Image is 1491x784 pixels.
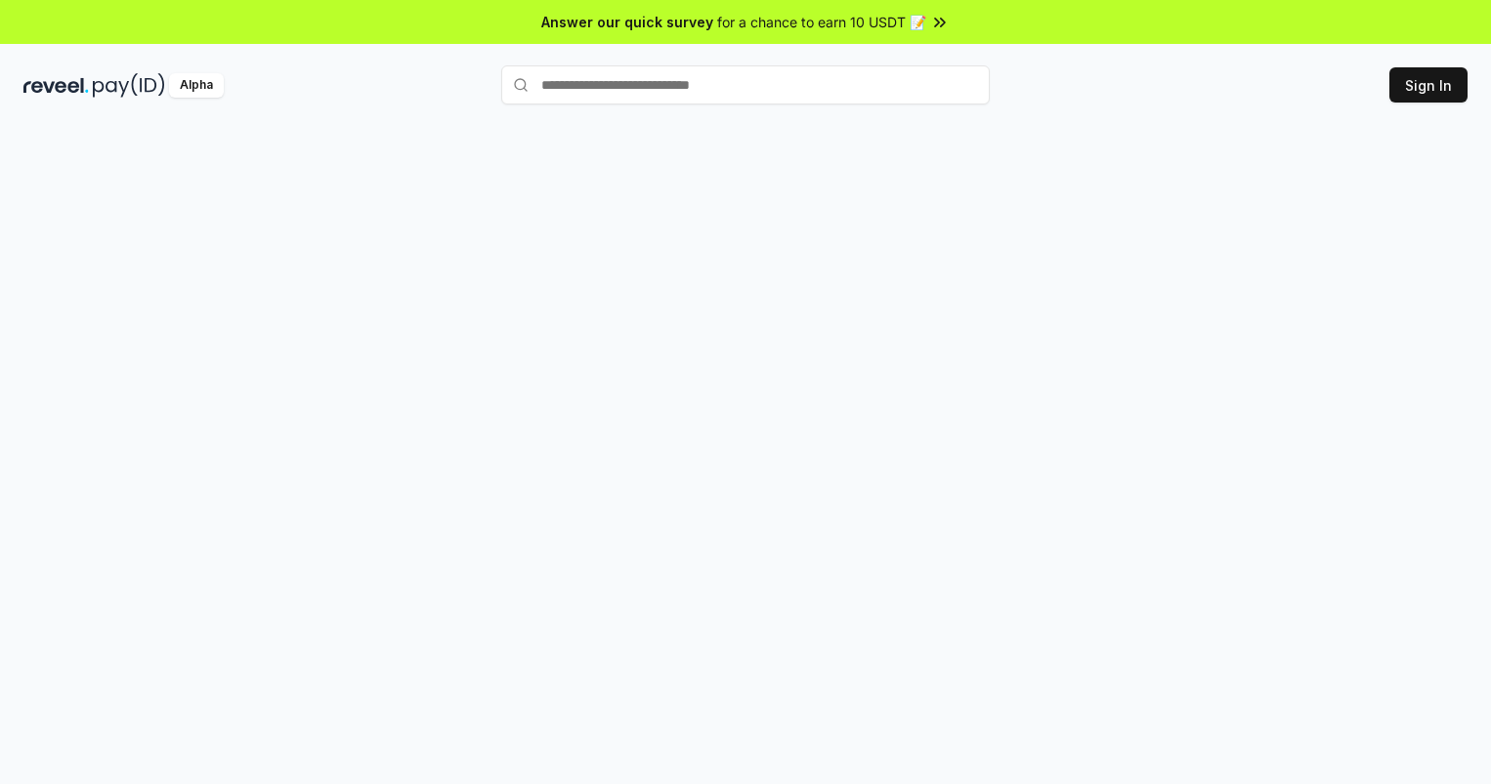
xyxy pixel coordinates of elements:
div: Alpha [169,73,224,98]
span: for a chance to earn 10 USDT 📝 [717,12,926,32]
span: Answer our quick survey [541,12,713,32]
img: reveel_dark [23,73,89,98]
img: pay_id [93,73,165,98]
button: Sign In [1389,67,1468,103]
